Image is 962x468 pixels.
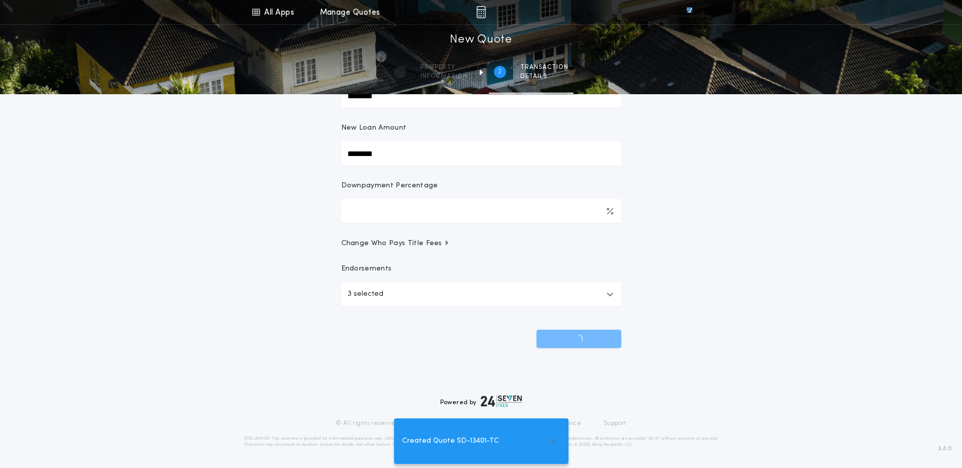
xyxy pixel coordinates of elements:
span: Change Who Pays Title Fees [341,239,450,249]
span: Transaction [520,63,568,71]
input: New Loan Amount [341,141,621,166]
p: New Loan Amount [341,123,407,133]
img: vs-icon [668,7,710,17]
button: Change Who Pays Title Fees [341,239,621,249]
span: Property [420,63,468,71]
img: img [476,6,486,18]
div: Powered by [440,395,522,407]
h2: 2 [498,68,502,76]
img: logo [481,395,522,407]
input: Sale Price [341,84,621,108]
span: details [520,72,568,81]
input: Downpayment Percentage [341,199,621,223]
p: Downpayment Percentage [341,181,438,191]
button: 3 selected [341,282,621,306]
p: 3 selected [347,288,383,300]
h1: New Quote [450,32,512,48]
p: Endorsements [341,264,621,274]
span: Created Quote SD-13401-TC [402,436,499,447]
span: information [420,72,468,81]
